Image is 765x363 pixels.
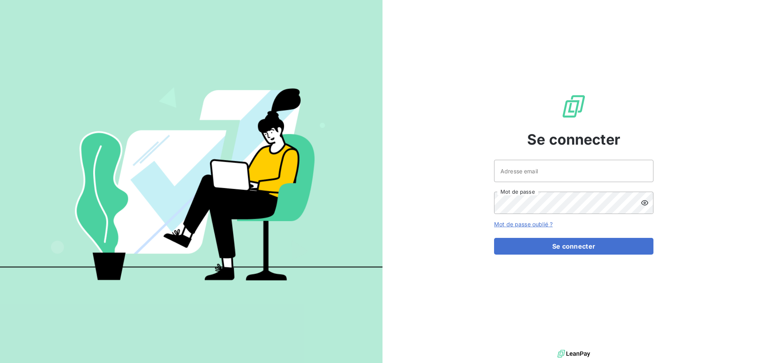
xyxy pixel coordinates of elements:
button: Se connecter [494,238,653,255]
img: logo [557,348,590,360]
img: Logo LeanPay [561,94,586,119]
span: Se connecter [527,129,620,150]
a: Mot de passe oublié ? [494,221,553,228]
input: placeholder [494,160,653,182]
